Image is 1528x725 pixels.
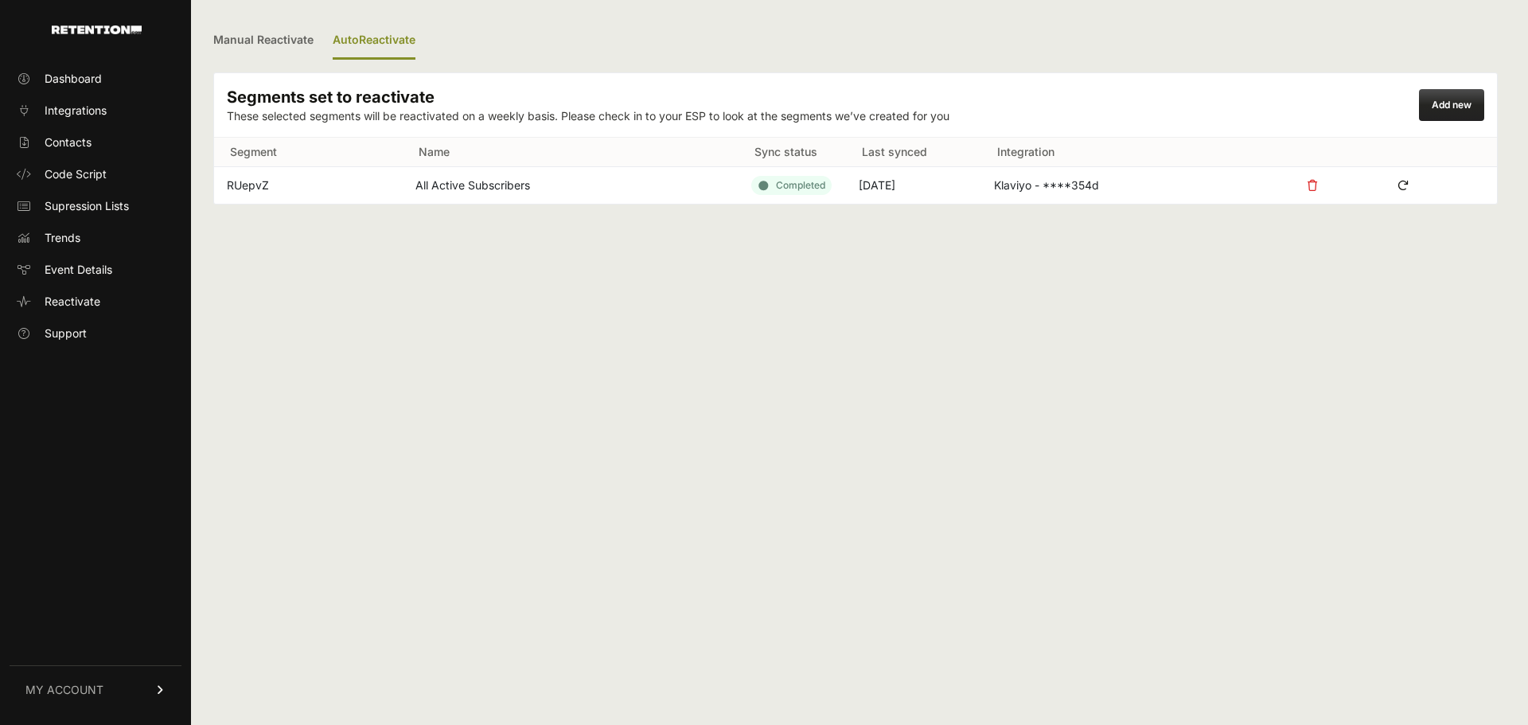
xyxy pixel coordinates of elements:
[45,230,80,246] span: Trends
[10,66,181,92] a: Dashboard
[10,130,181,155] a: Contacts
[213,22,314,60] a: Manual Reactivate
[10,257,181,283] a: Event Details
[403,138,739,167] th: Name
[45,134,92,150] span: Contacts
[45,198,129,214] span: Supression Lists
[214,167,403,205] td: RUepvZ
[45,262,112,278] span: Event Details
[739,138,846,167] th: Sync status
[45,103,107,119] span: Integrations
[846,167,981,205] td: [DATE]
[333,22,415,60] div: AutoReactivate
[25,682,103,698] span: MY ACCOUNT
[227,108,949,124] p: These selected segments will be reactivated on a weekly basis. Please check in to your ESP to loo...
[10,665,181,714] a: MY ACCOUNT
[10,321,181,346] a: Support
[45,166,107,182] span: Code Script
[227,86,949,108] h3: Segments set to reactivate
[45,294,100,310] span: Reactivate
[10,98,181,123] a: Integrations
[214,138,403,167] th: Segment
[10,193,181,219] a: Supression Lists
[52,25,142,34] img: Retention.com
[751,176,832,195] div: Completed
[403,167,739,205] td: All Active Subscribers
[981,138,1294,167] th: Integration
[45,325,87,341] span: Support
[10,225,181,251] a: Trends
[846,138,981,167] th: Last synced
[45,71,102,87] span: Dashboard
[10,162,181,187] a: Code Script
[1432,99,1471,111] a: Add new
[10,289,181,314] a: Reactivate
